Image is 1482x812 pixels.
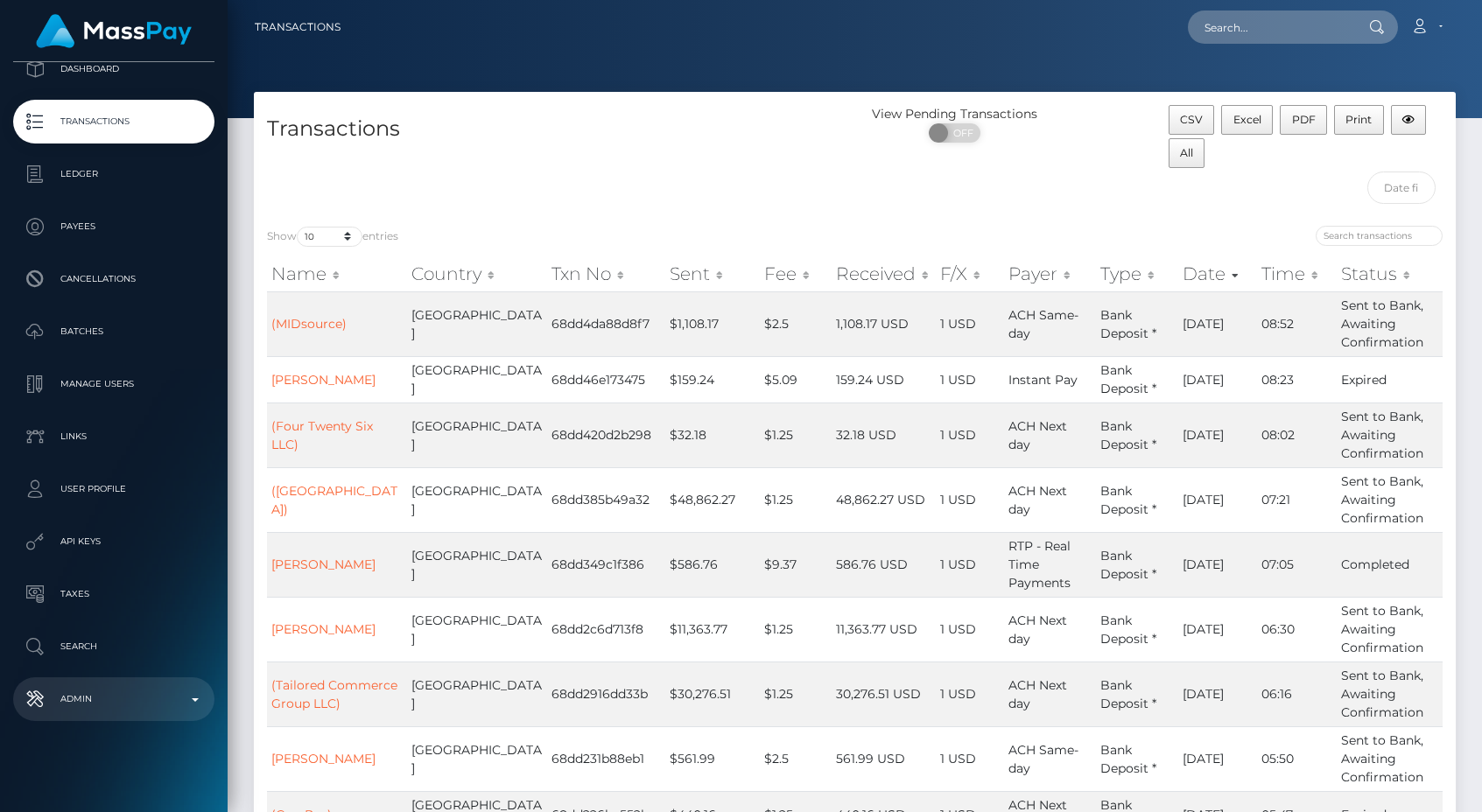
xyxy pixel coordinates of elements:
a: Taxes [13,572,214,616]
td: Expired [1337,356,1443,402]
p: Admin [20,686,207,712]
p: Dashboard [20,56,207,82]
td: [GEOGRAPHIC_DATA] [407,291,547,356]
th: Txn No: activate to sort column ascending [547,256,665,291]
td: [GEOGRAPHIC_DATA] [407,597,547,661]
td: Bank Deposit * [1096,356,1178,402]
td: 1 USD [936,597,1004,661]
span: OFF [938,123,982,143]
td: 68dd231b88eb1 [547,726,665,791]
td: $1.25 [760,597,832,661]
td: 68dd385b49a32 [547,467,665,532]
h4: Transactions [267,114,842,144]
td: [DATE] [1178,356,1257,402]
td: 07:21 [1257,467,1337,532]
span: Print [1345,113,1372,126]
td: Bank Deposit * [1096,726,1178,791]
td: $11,363.77 [665,597,760,661]
p: Taxes [20,581,207,607]
td: Bank Deposit * [1096,597,1178,661]
td: $2.5 [760,291,832,356]
td: $9.37 [760,532,832,597]
th: Payer: activate to sort column ascending [1004,256,1096,291]
span: ACH Same-day [1008,742,1078,776]
td: Bank Deposit * [1096,291,1178,356]
button: Excel [1221,105,1273,135]
th: Received: activate to sort column ascending [832,256,936,291]
button: PDF [1280,105,1327,135]
button: Print [1334,105,1384,135]
td: $30,276.51 [665,661,760,726]
p: Transactions [20,108,207,135]
td: 159.24 USD [832,356,936,402]
td: 07:05 [1257,532,1337,597]
p: Search [20,633,207,660]
td: $48,862.27 [665,467,760,532]
input: Date filter [1367,171,1436,204]
p: Ledger [20,161,207,187]
th: Name: activate to sort column ascending [267,256,407,291]
span: Instant Pay [1008,372,1078,388]
td: 68dd4da88d8f7 [547,291,665,356]
td: [GEOGRAPHIC_DATA] [407,402,547,467]
a: Transactions [255,9,341,45]
td: [DATE] [1178,597,1257,661]
td: $32.18 [665,402,760,467]
td: 1 USD [936,467,1004,532]
td: Bank Deposit * [1096,467,1178,532]
p: Manage Users [20,371,207,397]
th: Status: activate to sort column ascending [1337,256,1443,291]
td: [DATE] [1178,661,1257,726]
td: $159.24 [665,356,760,402]
label: Show entries [267,227,398,247]
td: [GEOGRAPHIC_DATA] [407,661,547,726]
td: Sent to Bank, Awaiting Confirmation [1337,726,1443,791]
a: Search [13,625,214,668]
td: [GEOGRAPHIC_DATA] [407,726,547,791]
span: ACH Next day [1008,483,1067,517]
td: [GEOGRAPHIC_DATA] [407,467,547,532]
td: [DATE] [1178,291,1257,356]
div: View Pending Transactions [855,105,1056,123]
span: ACH Same-day [1008,307,1078,341]
img: MassPay Logo [36,14,192,48]
a: API Keys [13,520,214,563]
td: $1,108.17 [665,291,760,356]
th: Time: activate to sort column ascending [1257,256,1337,291]
td: $5.09 [760,356,832,402]
input: Search transactions [1316,226,1443,246]
span: ACH Next day [1008,418,1067,452]
a: Links [13,415,214,458]
td: 586.76 USD [832,532,936,597]
td: 1 USD [936,661,1004,726]
td: 68dd420d2b298 [547,402,665,467]
td: 08:02 [1257,402,1337,467]
span: All [1180,146,1193,159]
td: $561.99 [665,726,760,791]
span: CSV [1180,113,1203,126]
td: [GEOGRAPHIC_DATA] [407,532,547,597]
a: Ledger [13,152,214,196]
td: Sent to Bank, Awaiting Confirmation [1337,661,1443,726]
p: Payees [20,213,207,240]
p: API Keys [20,528,207,555]
a: (MIDsource) [271,316,347,332]
td: $1.25 [760,661,832,726]
span: Excel [1233,113,1261,126]
span: PDF [1292,113,1316,126]
td: Sent to Bank, Awaiting Confirmation [1337,291,1443,356]
td: Completed [1337,532,1443,597]
td: 68dd2916dd33b [547,661,665,726]
td: Bank Deposit * [1096,532,1178,597]
td: [DATE] [1178,532,1257,597]
td: $2.5 [760,726,832,791]
td: $1.25 [760,402,832,467]
td: 1 USD [936,356,1004,402]
td: 68dd2c6d713f8 [547,597,665,661]
a: Payees [13,205,214,248]
span: ACH Next day [1008,677,1067,711]
p: Links [20,423,207,450]
td: Sent to Bank, Awaiting Confirmation [1337,467,1443,532]
button: Column visibility [1391,105,1427,135]
td: Sent to Bank, Awaiting Confirmation [1337,597,1443,661]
